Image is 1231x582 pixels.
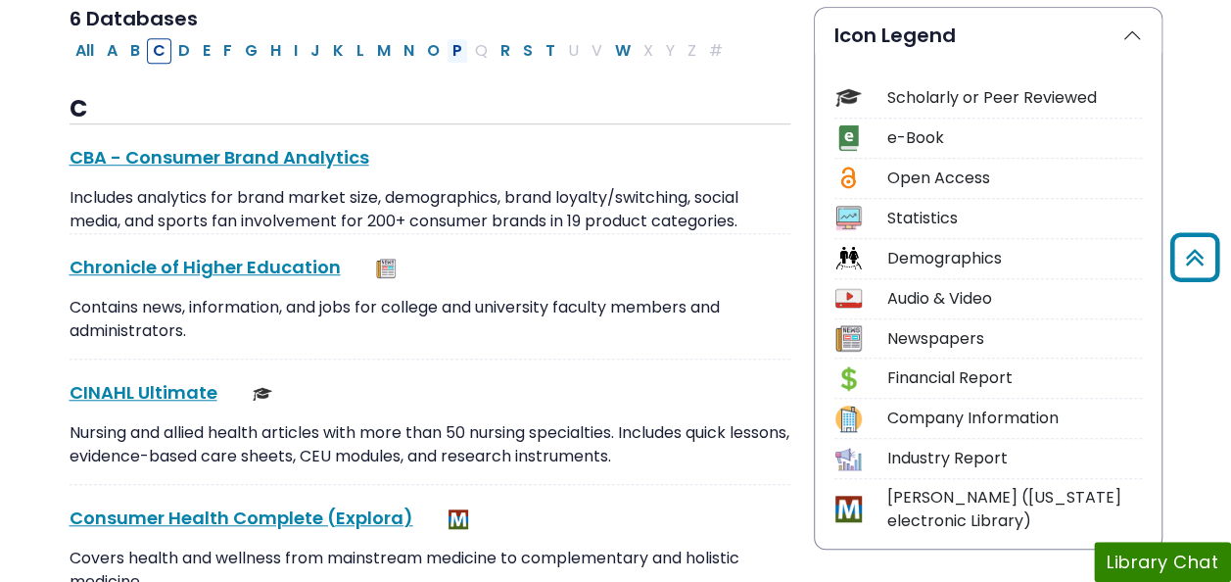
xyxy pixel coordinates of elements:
button: Library Chat [1094,542,1231,582]
button: All [70,38,100,64]
div: Audio & Video [887,287,1142,311]
button: Filter Results P [447,38,468,64]
img: Icon Industry Report [835,446,862,472]
div: Alpha-list to filter by first letter of database name [70,38,731,61]
div: Statistics [887,207,1142,230]
button: Filter Results J [305,38,326,64]
button: Filter Results N [398,38,420,64]
a: CBA - Consumer Brand Analytics [70,145,369,170]
div: Scholarly or Peer Reviewed [887,86,1142,110]
div: Newspapers [887,327,1142,351]
div: [PERSON_NAME] ([US_STATE] electronic Library) [887,486,1142,533]
a: Consumer Health Complete (Explora) [70,506,413,530]
img: Icon e-Book [835,124,862,151]
button: Filter Results K [327,38,350,64]
img: Icon Statistics [835,205,862,231]
div: Financial Report [887,366,1142,390]
img: Icon Financial Report [835,365,862,392]
button: Filter Results G [239,38,263,64]
a: Back to Top [1163,242,1226,274]
img: Icon Company Information [835,406,862,432]
img: MeL (Michigan electronic Library) [449,509,468,529]
button: Filter Results I [288,38,304,64]
p: Nursing and allied health articles with more than 50 nursing specialties. Includes quick lessons,... [70,421,790,468]
img: Icon Demographics [835,245,862,271]
button: Filter Results W [609,38,637,64]
button: Filter Results A [101,38,123,64]
img: Icon Scholarly or Peer Reviewed [835,84,862,111]
button: Icon Legend [815,8,1161,63]
button: Filter Results L [351,38,370,64]
img: Icon Newspapers [835,325,862,352]
h3: C [70,95,790,124]
button: Filter Results M [371,38,397,64]
button: Filter Results S [517,38,539,64]
button: Filter Results R [495,38,516,64]
div: Includes analytics for brand market size, demographics, brand loyalty/switching, social media, an... [70,186,790,233]
button: Filter Results E [197,38,216,64]
div: Open Access [887,167,1142,190]
a: Chronicle of Higher Education [70,255,341,279]
div: Demographics [887,247,1142,270]
img: Icon Open Access [836,165,861,191]
button: Filter Results C [147,38,171,64]
img: Icon Audio & Video [835,285,862,312]
button: Filter Results F [217,38,238,64]
button: Filter Results D [172,38,196,64]
button: Filter Results B [124,38,146,64]
img: Icon MeL (Michigan electronic Library) [835,496,862,522]
div: Company Information [887,407,1142,430]
span: 6 Databases [70,5,198,32]
button: Filter Results T [540,38,561,64]
img: Newspapers [376,259,396,278]
a: CINAHL Ultimate [70,380,217,405]
button: Filter Results O [421,38,446,64]
img: Scholarly or Peer Reviewed [253,384,272,404]
button: Filter Results H [264,38,287,64]
div: e-Book [887,126,1142,150]
div: Industry Report [887,447,1142,470]
p: Contains news, information, and jobs for college and university faculty members and administrators. [70,296,790,343]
